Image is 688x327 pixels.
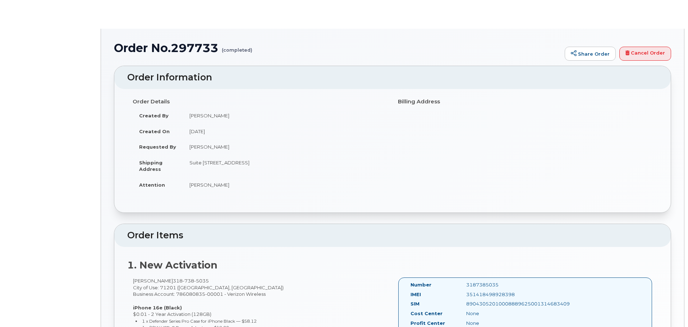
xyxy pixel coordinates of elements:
strong: 1. New Activation [127,259,217,271]
a: Share Order [565,47,616,61]
small: (completed) [222,42,252,53]
strong: Attention [139,182,165,188]
span: 738 [183,278,194,284]
strong: Created On [139,129,170,134]
span: 5035 [194,278,209,284]
td: [PERSON_NAME] [183,108,387,123]
strong: iPhone 16e (Black) [133,305,182,310]
div: None [461,320,539,327]
label: IMEI [410,291,421,298]
td: [PERSON_NAME] [183,139,387,155]
h2: Order Items [127,230,658,240]
span: 318 [173,278,209,284]
div: 3187385035 [461,281,539,288]
small: 1 x Defender Series Pro Case for iPhone Black — $58.12 [142,318,257,324]
a: Cancel Order [619,47,671,61]
div: 351418498928398 [461,291,539,298]
strong: Shipping Address [139,160,162,172]
h4: Billing Address [398,99,652,105]
strong: Requested By [139,144,176,150]
td: [PERSON_NAME] [183,177,387,193]
label: SIM [410,300,419,307]
strong: Created By [139,113,169,118]
td: Suite [STREET_ADDRESS] [183,155,387,177]
label: Cost Center [410,310,442,317]
h2: Order Information [127,73,658,83]
div: 89043052010008889625001314683409 [461,300,539,307]
h4: Order Details [133,99,387,105]
div: None [461,310,539,317]
td: [DATE] [183,123,387,139]
h1: Order No.297733 [114,42,561,54]
label: Number [410,281,431,288]
label: Profit Center [410,320,445,327]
